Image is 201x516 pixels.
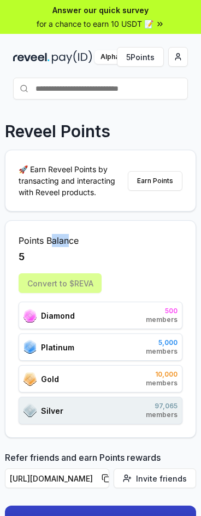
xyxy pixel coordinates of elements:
[136,473,187,484] span: Invite friends
[41,342,74,353] span: Platinum
[146,402,178,411] span: 97,065
[19,249,25,265] span: 5
[146,307,178,315] span: 500
[128,171,182,191] button: Earn Points
[23,309,37,322] img: ranks_icon
[146,315,178,324] span: members
[13,50,50,64] img: reveel_dark
[41,310,75,321] span: Diamond
[5,451,196,492] div: Refer friends and earn Points rewards
[19,234,182,247] span: Points Balance
[5,121,110,141] p: Reveel Points
[23,403,37,418] img: ranks_icon
[5,468,109,488] button: [URL][DOMAIN_NAME]
[41,405,63,417] span: Silver
[146,347,178,356] span: members
[52,4,149,16] span: Answer our quick survey
[146,338,178,347] span: 5,000
[146,370,178,379] span: 10,000
[23,340,37,354] img: ranks_icon
[114,468,196,488] button: Invite friends
[41,373,59,385] span: Gold
[117,47,164,67] button: 5Points
[23,372,37,386] img: ranks_icon
[146,411,178,419] span: members
[37,18,153,30] span: for a chance to earn 10 USDT 📝
[146,379,178,388] span: members
[19,163,128,198] p: 🚀 Earn Reveel Points by transacting and interacting with Reveel products.
[94,50,125,64] div: Alpha
[52,50,92,64] img: pay_id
